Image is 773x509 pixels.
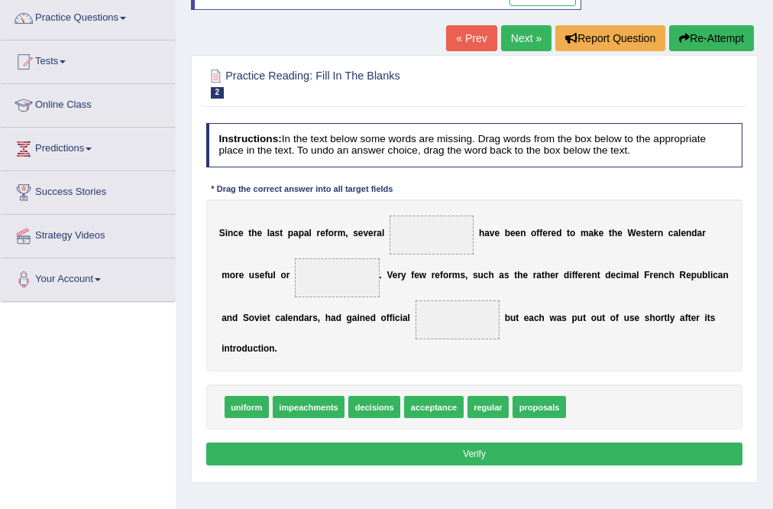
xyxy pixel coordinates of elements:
b: o [655,312,661,323]
button: Verify [206,443,743,465]
b: d [336,312,341,323]
b: v [254,312,260,323]
b: l [408,312,410,323]
b: p [288,228,293,238]
b: R [680,270,687,280]
b: t [280,228,283,238]
b: d [691,228,697,238]
b: m [452,270,461,280]
span: 2 [211,87,225,99]
b: a [680,312,685,323]
b: n [228,228,233,238]
b: e [288,312,293,323]
span: decisions [348,396,400,418]
button: Report Question [555,25,665,51]
b: a [280,312,286,323]
b: a [304,312,309,323]
b: s [312,312,318,323]
b: , [465,270,467,280]
b: i [621,270,623,280]
b: c [395,312,400,323]
b: b [505,312,510,323]
b: d [232,312,238,323]
b: r [650,270,654,280]
b: l [382,228,384,238]
b: e [653,270,658,280]
b: u [267,270,273,280]
b: s [641,228,646,238]
b: u [249,270,254,280]
b: r [548,228,551,238]
b: e [358,228,364,238]
span: impeachments [273,396,344,418]
b: e [599,228,604,238]
b: o [591,312,597,323]
b: e [649,228,655,238]
b: f [390,312,393,323]
b: e [681,228,686,238]
b: e [414,270,419,280]
b: t [542,270,545,280]
b: p [299,228,304,238]
span: acceptance [404,396,463,418]
b: f [536,228,539,238]
b: u [697,270,702,280]
b: i [357,312,359,323]
b: w [549,312,556,323]
b: c [664,270,669,280]
b: . [275,343,277,354]
b: e [435,270,440,280]
b: v [490,228,495,238]
b: F [644,270,649,280]
b: c [668,228,674,238]
b: i [225,228,228,238]
b: d [242,343,247,354]
b: y [670,312,675,323]
b: e [260,270,265,280]
b: t [258,343,261,354]
b: u [247,343,253,354]
b: l [636,270,639,280]
b: , [318,312,320,323]
b: t [609,228,612,238]
b: o [443,270,448,280]
b: l [678,228,681,238]
b: e [551,228,557,238]
b: a [352,312,357,323]
b: a [529,312,534,323]
b: h [517,270,522,280]
b: n [591,270,597,280]
b: i [393,312,395,323]
b: e [691,312,697,323]
b: n [360,312,365,323]
b: u [597,312,602,323]
b: e [578,270,584,280]
b: n [293,312,298,323]
b: i [260,312,262,323]
b: e [516,228,521,238]
h4: In the text below some words are missing. Drag words from the box below to the appropriate place ... [206,123,743,167]
b: i [400,312,403,323]
b: l [267,228,270,238]
b: s [504,270,509,280]
b: s [275,228,280,238]
b: a [222,312,227,323]
span: Drop target [295,258,380,297]
b: s [710,312,716,323]
b: o [570,228,575,238]
b: n [224,343,229,354]
b: d [370,312,376,323]
a: Next » [501,25,551,51]
b: r [583,270,587,280]
b: v [363,228,368,238]
span: proposals [513,396,566,418]
a: Predictions [1,128,175,166]
a: Your Account [1,258,175,297]
b: r [696,312,700,323]
b: i [261,343,264,354]
b: e [635,312,640,323]
b: n [658,228,663,238]
b: w [419,270,426,280]
span: Drop target [390,216,474,254]
b: m [338,228,346,238]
